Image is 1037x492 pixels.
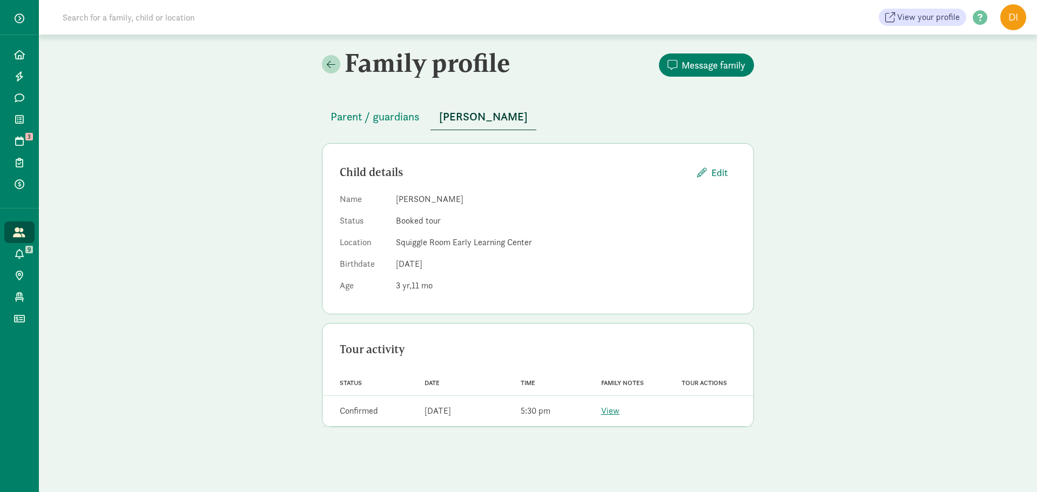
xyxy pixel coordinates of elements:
span: 11 [412,280,433,291]
button: [PERSON_NAME] [430,104,536,130]
span: Status [340,379,362,387]
div: Confirmed [340,405,378,417]
span: [PERSON_NAME] [439,108,528,125]
a: 3 [4,130,35,152]
div: Tour activity [340,341,736,358]
button: Message family [659,53,754,77]
span: [DATE] [396,258,422,269]
span: Message family [682,58,745,72]
span: 9 [25,246,33,253]
dt: Name [340,193,387,210]
div: [DATE] [425,405,451,417]
a: Parent / guardians [322,111,428,123]
dt: Age [340,279,387,296]
input: Search for a family, child or location [56,6,359,28]
span: 3 [396,280,412,291]
span: Date [425,379,440,387]
span: Time [521,379,535,387]
a: View your profile [879,9,966,26]
a: 9 [4,243,35,265]
span: Family notes [601,379,644,387]
dd: Booked tour [396,214,736,227]
div: Child details [340,164,689,181]
dd: Squiggle Room Early Learning Center [396,236,736,249]
a: View [601,405,619,416]
a: [PERSON_NAME] [430,111,536,123]
h2: Family profile [322,48,536,78]
span: View your profile [897,11,960,24]
button: Parent / guardians [322,104,428,130]
div: 5:30 pm [521,405,550,417]
span: Tour actions [682,379,727,387]
span: 3 [25,133,33,140]
span: Parent / guardians [331,108,420,125]
dt: Status [340,214,387,232]
span: Edit [711,165,728,180]
iframe: Chat Widget [983,440,1037,492]
dd: [PERSON_NAME] [396,193,736,206]
dt: Birthdate [340,258,387,275]
dt: Location [340,236,387,253]
button: Edit [689,161,736,184]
